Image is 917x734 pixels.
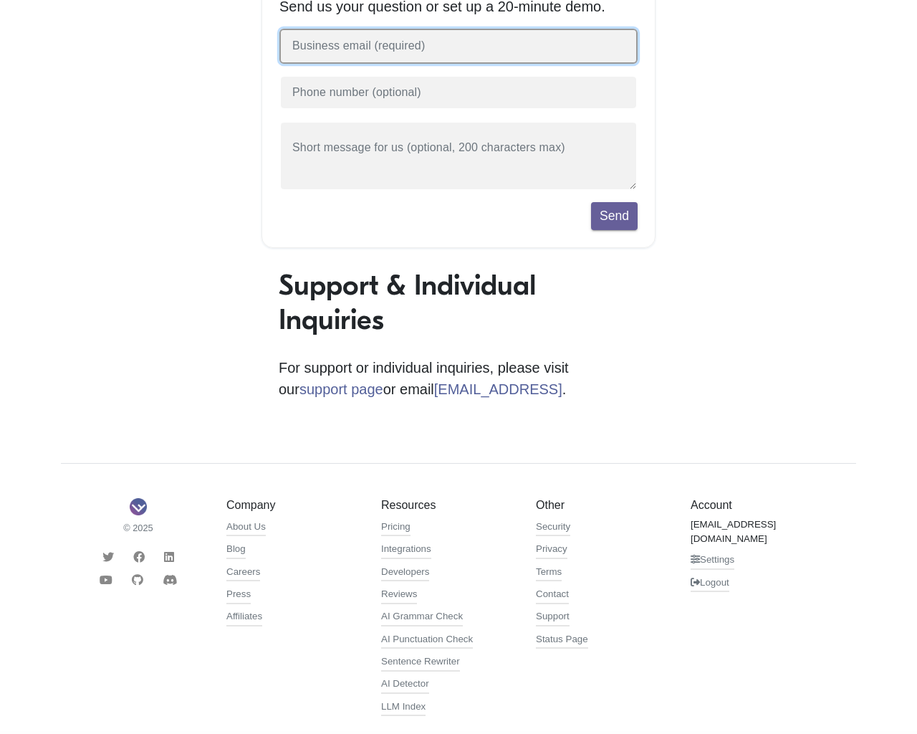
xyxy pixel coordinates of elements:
[163,574,177,586] i: Discord
[279,357,638,400] p: For support or individual inquiries, please visit our or email .
[130,498,147,515] img: Sapling Logo
[279,268,638,337] h1: Support & Individual Inquiries
[102,551,114,563] i: Twitter
[72,521,205,535] small: © 2025
[133,551,145,563] i: Facebook
[381,677,429,694] a: AI Detector
[132,574,143,586] i: Github
[279,75,638,110] input: Phone number (optional)
[536,520,570,537] a: Security
[226,609,262,626] a: Affiliates
[381,654,460,672] a: Sentence Rewriter
[381,565,429,582] a: Developers
[434,381,562,397] a: [EMAIL_ADDRESS]
[226,498,360,512] h5: Company
[536,632,588,649] a: Status Page
[381,542,431,559] a: Integrations
[536,565,562,582] a: Terms
[691,518,824,548] a: [EMAIL_ADDRESS][DOMAIN_NAME]
[381,700,426,717] a: LLM Index
[279,29,638,64] input: Business email (required)
[691,576,729,593] a: Logout
[226,520,266,537] a: About Us
[226,542,246,559] a: Blog
[164,551,174,563] i: LinkedIn
[591,202,638,229] button: Send
[536,498,669,512] h5: Other
[381,520,411,537] a: Pricing
[381,609,463,626] a: AI Grammar Check
[226,565,260,582] a: Careers
[381,587,417,604] a: Reviews
[536,609,570,626] a: Support
[536,542,567,559] a: Privacy
[381,498,514,512] h5: Resources
[536,587,569,604] a: Contact
[381,632,473,649] a: AI Punctuation Check
[226,587,251,604] a: Press
[100,574,112,586] i: Youtube
[299,381,383,397] a: support page
[691,498,824,512] h5: Account
[691,553,734,570] a: Settings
